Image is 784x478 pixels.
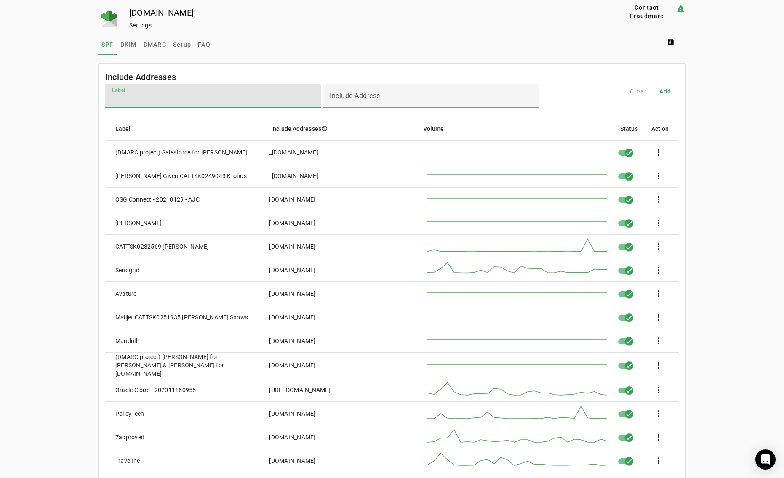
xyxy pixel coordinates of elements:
[115,148,248,157] div: (DMARC project) Salesforce for [PERSON_NAME]
[115,386,196,394] div: Oracle Cloud - 202011160955
[115,433,144,441] div: Zapproved
[170,35,195,55] a: Setup
[269,313,315,321] div: [DOMAIN_NAME]
[321,125,328,132] i: help_outline
[652,84,679,99] button: Add
[112,87,125,93] mat-label: Label
[105,117,264,141] mat-header-cell: Label
[613,117,645,141] mat-header-cell: Status
[269,195,315,204] div: [DOMAIN_NAME]
[198,42,211,48] span: FAQ
[269,289,315,298] div: [DOMAIN_NAME]
[98,35,117,55] a: SPF
[115,337,137,345] div: Mandrill
[269,148,318,157] div: _[DOMAIN_NAME]
[129,8,591,17] div: [DOMAIN_NAME]
[117,35,140,55] a: DKIM
[115,313,248,321] div: Mailjet CATTSK0251935 [PERSON_NAME] Shows
[101,42,114,48] span: SPF
[676,4,686,14] mat-icon: notification_important
[101,10,117,27] img: Fraudmarc Logo
[269,409,315,418] div: [DOMAIN_NAME]
[115,266,139,274] div: Sendgrid
[621,3,672,20] span: Contact Fraudmarc
[645,117,679,141] mat-header-cell: Action
[115,457,140,465] div: TravelInc
[659,87,672,96] span: Add
[330,92,380,100] mat-label: Include Address
[115,219,162,227] div: [PERSON_NAME]
[105,70,176,84] mat-card-title: Include Addresses
[115,409,144,418] div: PolicyTech
[264,117,416,141] mat-header-cell: Include Addresses
[269,242,315,251] div: [DOMAIN_NAME]
[269,266,315,274] div: [DOMAIN_NAME]
[195,35,214,55] a: FAQ
[269,172,318,180] div: _[DOMAIN_NAME]
[173,42,191,48] span: Setup
[269,361,315,369] div: [DOMAIN_NAME]
[115,353,256,378] div: (DMARC project) [PERSON_NAME] for [PERSON_NAME] & [PERSON_NAME] for [DOMAIN_NAME]
[269,457,315,465] div: [DOMAIN_NAME]
[416,117,613,141] mat-header-cell: Volume
[115,242,209,251] div: CATTSK0232569 [PERSON_NAME]
[618,4,676,19] button: Contact Fraudmarc
[144,42,166,48] span: DMARC
[269,219,315,227] div: [DOMAIN_NAME]
[115,195,200,204] div: OSG Connect - 20210129 - AJC
[115,172,247,180] div: [PERSON_NAME] Given CATTSK0249043 Kronos
[129,21,591,29] div: Settings
[269,337,315,345] div: [DOMAIN_NAME]
[269,386,331,394] div: [URL][DOMAIN_NAME]
[269,433,315,441] div: [DOMAIN_NAME]
[140,35,170,55] a: DMARC
[115,289,137,298] div: Avature
[755,449,776,470] div: Open Intercom Messenger
[120,42,137,48] span: DKIM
